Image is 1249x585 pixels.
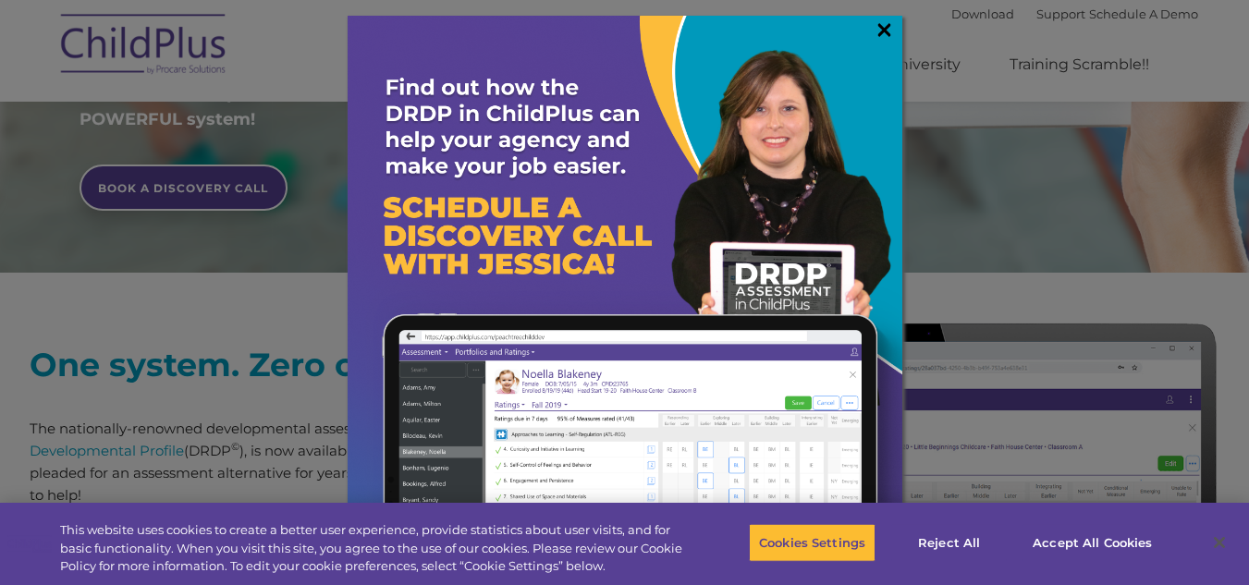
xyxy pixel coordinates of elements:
button: Close [1199,522,1240,563]
button: Reject All [891,523,1007,562]
a: × [874,20,895,39]
button: Cookies Settings [749,523,876,562]
div: This website uses cookies to create a better user experience, provide statistics about user visit... [60,521,687,576]
button: Accept All Cookies [1022,523,1162,562]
